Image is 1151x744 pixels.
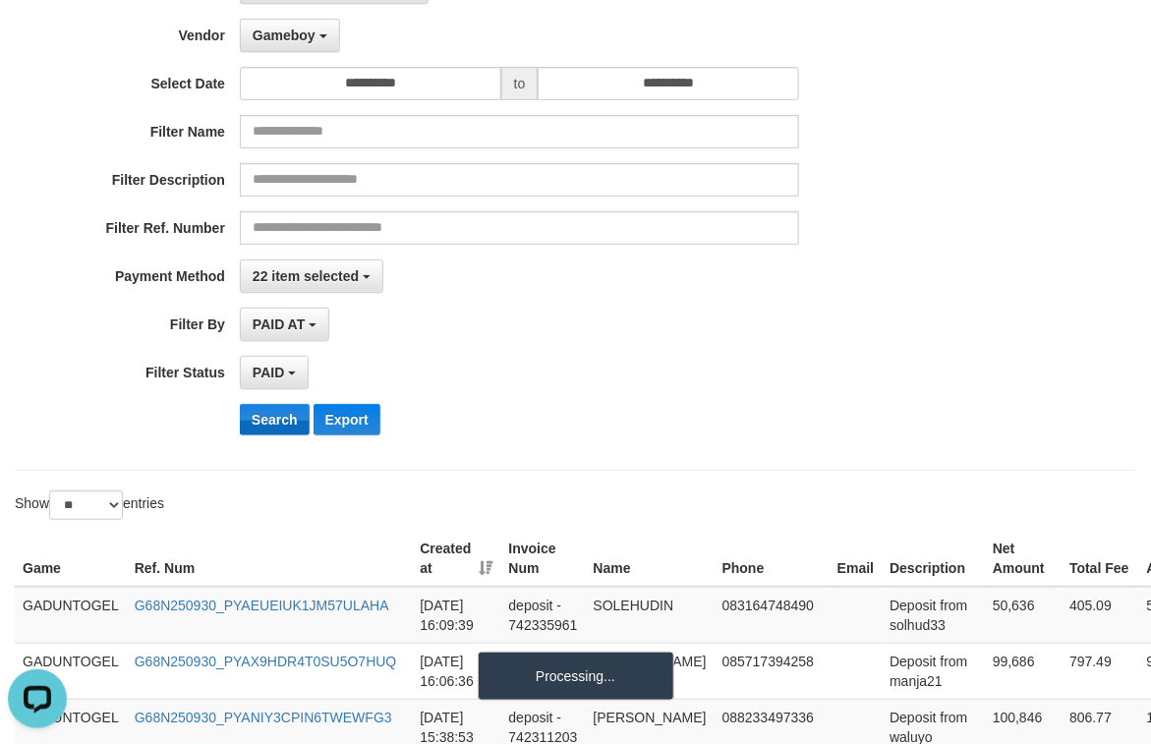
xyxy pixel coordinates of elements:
[253,316,305,332] span: PAID AT
[253,28,316,43] span: Gameboy
[15,490,164,520] label: Show entries
[882,643,985,699] td: Deposit from manja21
[501,67,539,100] span: to
[240,259,383,293] button: 22 item selected
[985,531,1062,587] th: Net Amount
[15,643,127,699] td: GADUNTOGEL
[240,308,329,341] button: PAID AT
[985,587,1062,644] td: 50,636
[586,643,715,699] td: [PERSON_NAME]
[1062,531,1138,587] th: Total Fee
[15,531,127,587] th: Game
[715,587,830,644] td: 083164748490
[501,643,586,699] td: deposit - 742333810
[240,19,340,52] button: Gameboy
[1062,587,1138,644] td: 405.09
[314,404,380,435] button: Export
[240,404,310,435] button: Search
[135,654,397,669] a: G68N250930_PYAX9HDR4T0SU5O7HUQ
[253,365,284,380] span: PAID
[240,356,309,389] button: PAID
[253,268,359,284] span: 22 item selected
[501,531,586,587] th: Invoice Num
[882,587,985,644] td: Deposit from solhud33
[127,531,413,587] th: Ref. Num
[8,8,67,67] button: Open LiveChat chat widget
[135,598,389,613] a: G68N250930_PYAEUEIUK1JM57ULAHA
[586,531,715,587] th: Name
[135,710,392,725] a: G68N250930_PYANIY3CPIN6TWEWFG3
[49,490,123,520] select: Showentries
[882,531,985,587] th: Description
[715,531,830,587] th: Phone
[412,531,500,587] th: Created at: activate to sort column ascending
[501,587,586,644] td: deposit - 742335961
[830,531,882,587] th: Email
[15,587,127,644] td: GADUNTOGEL
[412,587,500,644] td: [DATE] 16:09:39
[412,643,500,699] td: [DATE] 16:06:36
[715,643,830,699] td: 085717394258
[586,587,715,644] td: SOLEHUDIN
[985,643,1062,699] td: 99,686
[478,652,674,701] div: Processing...
[1062,643,1138,699] td: 797.49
